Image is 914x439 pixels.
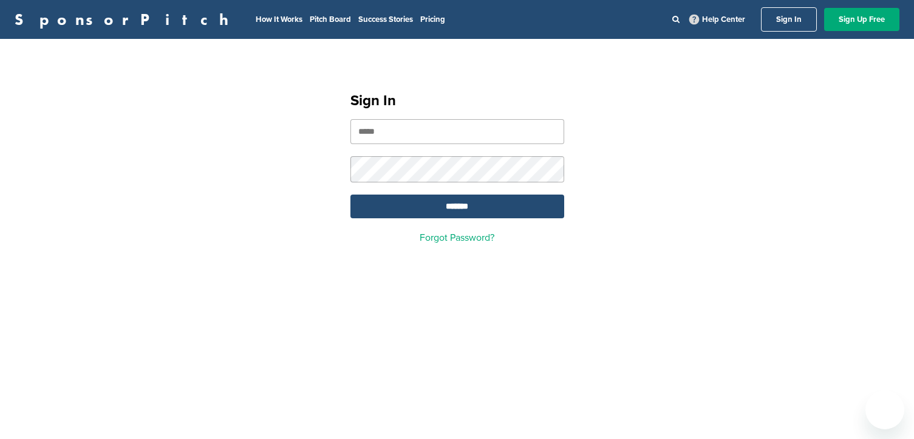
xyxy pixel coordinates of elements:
[420,15,445,24] a: Pricing
[865,390,904,429] iframe: Button to launch messaging window
[824,8,899,31] a: Sign Up Free
[358,15,413,24] a: Success Stories
[420,232,494,244] a: Forgot Password?
[687,12,748,27] a: Help Center
[310,15,351,24] a: Pitch Board
[15,12,236,27] a: SponsorPitch
[761,7,817,32] a: Sign In
[350,90,564,112] h1: Sign In
[256,15,302,24] a: How It Works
